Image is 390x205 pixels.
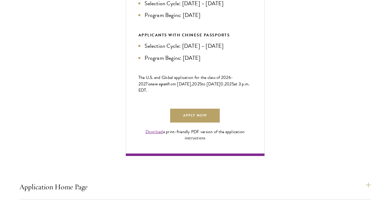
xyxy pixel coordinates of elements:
span: now open [150,81,167,87]
a: Apply Now [170,109,220,123]
span: at 3 p.m. EDT. [138,81,250,93]
div: APPLICANTS WITH CHINESE PASSPORTS [138,32,252,39]
span: 5 [232,81,234,87]
div: a print-friendly PDF version of the application instructions [138,129,252,141]
span: 7 [146,81,148,87]
button: Application Home Page [19,179,371,194]
li: Program Begins: [DATE] [138,11,252,19]
span: from [DATE], [167,81,192,87]
li: Selection Cycle: [DATE] – [DATE] [138,42,252,50]
span: -202 [138,74,233,87]
span: 202 [224,81,232,87]
span: 202 [192,81,199,87]
span: The U.S. and Global application for the class of 202 [138,74,228,81]
span: 5 [199,81,202,87]
li: Program Begins: [DATE] [138,54,252,62]
span: 6 [228,74,231,81]
a: Download [146,129,163,135]
span: to [DATE] [202,81,220,87]
span: 0 [220,81,223,87]
span: is [148,81,151,87]
span: , [224,81,224,87]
